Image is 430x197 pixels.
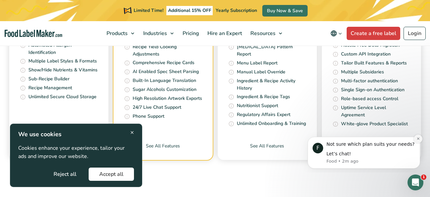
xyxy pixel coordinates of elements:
p: Custom API Integration [341,51,391,58]
a: Login [404,27,426,40]
p: Recipe Yield Cooking Adjustments [133,43,202,58]
p: Hassle Free Data Migration [341,42,400,49]
p: Uptime Service Level Agreement [341,104,410,119]
button: Accept all [89,168,134,181]
p: Unlimited Secure Cloud Storage [28,93,97,100]
p: Automated Allergen Identification [28,41,98,56]
a: See All Features [218,142,317,160]
span: Industries [141,30,168,37]
a: Resources [246,21,285,46]
span: 1 [421,175,426,180]
p: Sub-Recipe Builder [28,75,69,83]
iframe: Intercom live chat [408,175,423,190]
iframe: Intercom notifications message [298,131,430,173]
p: Ingredient & Recipe Tags [237,93,290,100]
p: Show/Hide Nutrients & Vitamins [28,66,98,74]
button: Change language [326,27,347,40]
p: Built-In Language Translation [133,77,196,84]
span: × [130,128,134,137]
p: Recipe Management [28,84,72,92]
p: White-glove Product Specialist [341,120,408,128]
p: Unlimited Onboarding & Training [237,120,306,127]
p: Role-based access Control [341,95,398,102]
a: See All Features [9,142,108,160]
p: Menu Label Report [237,59,278,66]
p: Multi-factor authentication [341,77,398,85]
p: 24/7 Live Chat Support [133,104,181,111]
p: Multiple Label Styles & Formats [28,58,97,65]
p: Nutritionist Support [237,102,278,109]
a: Create a free label [347,27,400,40]
a: See All Features [113,142,213,160]
p: Multiple Subsidaries [341,68,384,76]
a: Products [103,21,138,46]
p: Regulatory Affairs Expert [237,111,290,118]
a: Food Label Maker homepage [5,30,62,37]
a: Buy Now & Save [262,5,308,17]
p: Ingredient & Recipe Activity History [237,77,306,92]
p: Comprehensive Recipe Cards [133,59,194,66]
p: Cookies enhance your experience, tailor your ads and improve our website. [18,144,134,161]
p: Tailor Built Features & Reports [341,59,407,67]
span: Limited Time! [134,7,163,14]
span: Additional 15% OFF [166,6,213,15]
p: High Resolution Artwork Exports [133,95,202,102]
p: Sugar Alcohols Customization [133,86,196,93]
p: [MEDICAL_DATA] Pattern Report [237,43,306,58]
span: Hire an Expert [205,30,243,37]
p: Single Sign-on Authentication [341,86,405,94]
span: Resources [248,30,276,37]
strong: We use cookies [18,130,62,138]
a: Industries [139,21,177,46]
span: Yearly Subscription [216,7,257,14]
span: Pricing [181,30,200,37]
button: Reject all [43,168,87,181]
a: Hire an Expert [203,21,245,46]
span: Products [105,30,128,37]
p: AI Enabled Spec Sheet Parsing [133,68,199,75]
p: Phone Support [133,113,164,120]
p: Manual Label Override [237,68,285,75]
a: Pricing [179,21,202,46]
